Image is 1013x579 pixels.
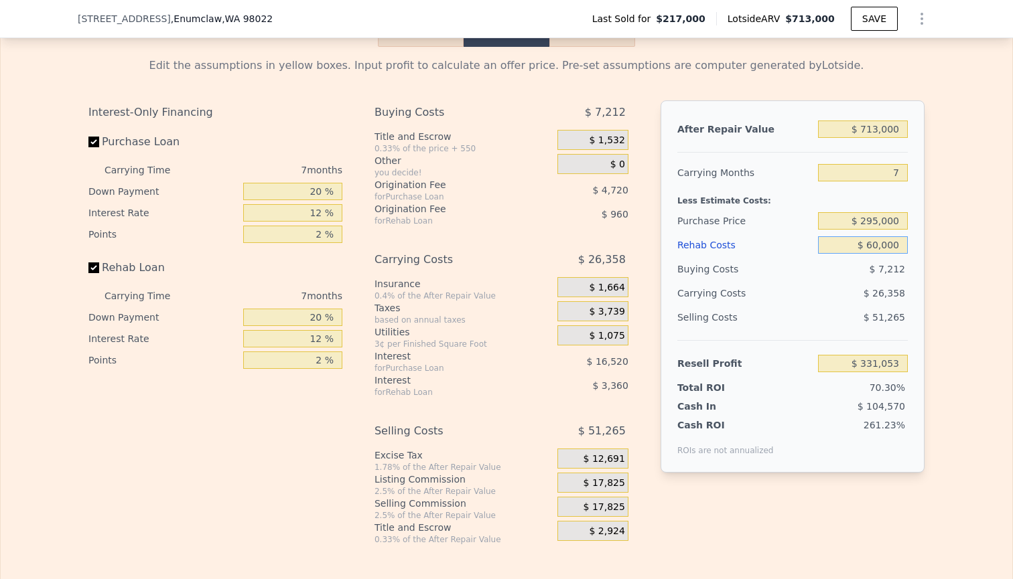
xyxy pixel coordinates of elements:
[677,418,774,432] div: Cash ROI
[728,12,785,25] span: Lotside ARV
[171,12,273,25] span: , Enumclaw
[677,161,813,185] div: Carrying Months
[592,12,657,25] span: Last Sold for
[88,262,99,273] input: Rehab Loan
[677,233,813,257] div: Rehab Costs
[375,521,552,534] div: Title and Escrow
[908,5,935,32] button: Show Options
[88,202,238,224] div: Interest Rate
[375,216,524,226] div: for Rehab Loan
[375,202,524,216] div: Origination Fee
[375,291,552,301] div: 0.4% of the After Repair Value
[677,117,813,141] div: After Repair Value
[375,486,552,497] div: 2.5% of the After Repair Value
[677,351,813,376] div: Resell Profit
[88,100,342,125] div: Interest-Only Financing
[375,301,552,315] div: Taxes
[677,381,761,394] div: Total ROI
[677,305,813,329] div: Selling Costs
[677,257,813,281] div: Buying Costs
[375,154,552,167] div: Other
[375,143,552,154] div: 0.33% of the price + 550
[870,382,905,393] span: 70.30%
[858,401,905,412] span: $ 104,570
[375,130,552,143] div: Title and Escrow
[88,181,238,202] div: Down Payment
[375,167,552,178] div: you decide!
[589,330,624,342] span: $ 1,075
[375,473,552,486] div: Listing Commission
[585,100,626,125] span: $ 7,212
[375,419,524,443] div: Selling Costs
[88,224,238,245] div: Points
[88,256,238,280] label: Rehab Loan
[677,185,908,209] div: Less Estimate Costs:
[88,328,238,349] div: Interest Rate
[375,374,524,387] div: Interest
[88,349,238,371] div: Points
[88,130,238,154] label: Purchase Loan
[677,281,761,305] div: Carrying Costs
[587,356,628,367] span: $ 16,520
[375,339,552,349] div: 3¢ per Finished Square Foot
[375,178,524,191] div: Origination Fee
[375,462,552,473] div: 1.78% of the After Repair Value
[864,288,905,299] span: $ 26,358
[375,100,524,125] div: Buying Costs
[589,135,624,147] span: $ 1,532
[105,285,192,307] div: Carrying Time
[584,501,625,513] span: $ 17,825
[375,191,524,202] div: for Purchase Loan
[578,248,626,272] span: $ 26,358
[870,264,905,274] span: $ 7,212
[78,12,171,25] span: [STREET_ADDRESS]
[375,497,552,510] div: Selling Commission
[677,209,813,233] div: Purchase Price
[864,312,905,323] span: $ 51,265
[584,453,625,465] span: $ 12,691
[375,277,552,291] div: Insurance
[88,307,238,328] div: Down Payment
[375,325,552,339] div: Utilities
[222,13,273,24] span: , WA 98022
[197,285,342,307] div: 7 months
[677,400,761,413] div: Cash In
[88,137,99,147] input: Purchase Loan
[375,315,552,325] div: based on annual taxes
[375,510,552,521] div: 2.5% of the After Repair Value
[375,349,524,363] div: Interest
[592,185,628,195] span: $ 4,720
[105,159,192,181] div: Carrying Time
[592,380,628,391] span: $ 3,360
[88,58,925,74] div: Edit the assumptions in yellow boxes. Input profit to calculate an offer price. Pre-set assumptio...
[375,363,524,374] div: for Purchase Loan
[375,534,552,545] div: 0.33% of the After Repair Value
[610,159,625,171] span: $ 0
[578,419,626,443] span: $ 51,265
[584,477,625,489] span: $ 17,825
[785,13,835,24] span: $713,000
[656,12,705,25] span: $217,000
[602,209,628,220] span: $ 960
[197,159,342,181] div: 7 months
[677,432,774,456] div: ROIs are not annualized
[375,387,524,398] div: for Rehab Loan
[589,306,624,318] span: $ 3,739
[375,248,524,272] div: Carrying Costs
[851,7,898,31] button: SAVE
[375,448,552,462] div: Excise Tax
[864,420,905,430] span: 261.23%
[589,282,624,294] span: $ 1,664
[589,525,624,537] span: $ 2,924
